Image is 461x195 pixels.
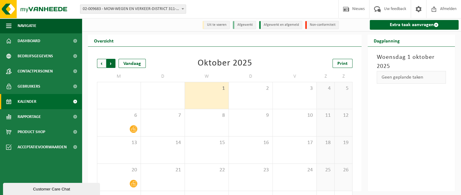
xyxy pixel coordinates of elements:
[18,124,45,140] span: Product Shop
[276,85,313,92] span: 3
[337,61,348,66] span: Print
[188,112,225,119] span: 8
[276,167,313,173] span: 24
[320,112,331,119] span: 11
[80,5,186,14] span: 02-009683 - MOW-WEGEN EN VERKEER-DISTRICT 311-BRUGGE - 8000 BRUGGE, KONING ALBERT I LAAN 293
[338,112,349,119] span: 12
[229,71,273,82] td: D
[18,94,36,109] span: Kalender
[100,167,138,173] span: 20
[233,21,256,29] li: Afgewerkt
[320,85,331,92] span: 4
[100,140,138,146] span: 13
[18,33,40,49] span: Dashboard
[232,167,269,173] span: 23
[232,140,269,146] span: 16
[305,21,339,29] li: Non-conformiteit
[317,71,335,82] td: Z
[368,35,406,46] h2: Dagplanning
[188,167,225,173] span: 22
[185,71,229,82] td: W
[18,140,67,155] span: Acceptatievoorwaarden
[335,71,352,82] td: Z
[18,109,41,124] span: Rapportage
[3,182,101,195] iframe: chat widget
[198,59,252,68] div: Oktober 2025
[18,49,53,64] span: Bedrijfsgegevens
[273,71,317,82] td: V
[80,5,186,13] span: 02-009683 - MOW-WEGEN EN VERKEER-DISTRICT 311-BRUGGE - 8000 BRUGGE, KONING ALBERT I LAAN 293
[377,71,446,84] div: Geen geplande taken
[88,35,120,46] h2: Overzicht
[144,167,182,173] span: 21
[18,18,36,33] span: Navigatie
[18,79,40,94] span: Gebruikers
[141,71,185,82] td: D
[188,85,225,92] span: 1
[377,53,446,71] h3: Woensdag 1 oktober 2025
[320,140,331,146] span: 18
[332,59,352,68] a: Print
[188,140,225,146] span: 15
[320,167,331,173] span: 25
[232,85,269,92] span: 2
[97,71,141,82] td: M
[276,140,313,146] span: 17
[119,59,146,68] div: Vandaag
[338,85,349,92] span: 5
[202,21,230,29] li: Uit te voeren
[18,64,53,79] span: Contactpersonen
[338,167,349,173] span: 26
[259,21,302,29] li: Afgewerkt en afgemeld
[97,59,106,68] span: Vorige
[370,20,459,30] a: Extra taak aanvragen
[232,112,269,119] span: 9
[106,59,115,68] span: Volgende
[100,112,138,119] span: 6
[144,112,182,119] span: 7
[276,112,313,119] span: 10
[144,140,182,146] span: 14
[338,140,349,146] span: 19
